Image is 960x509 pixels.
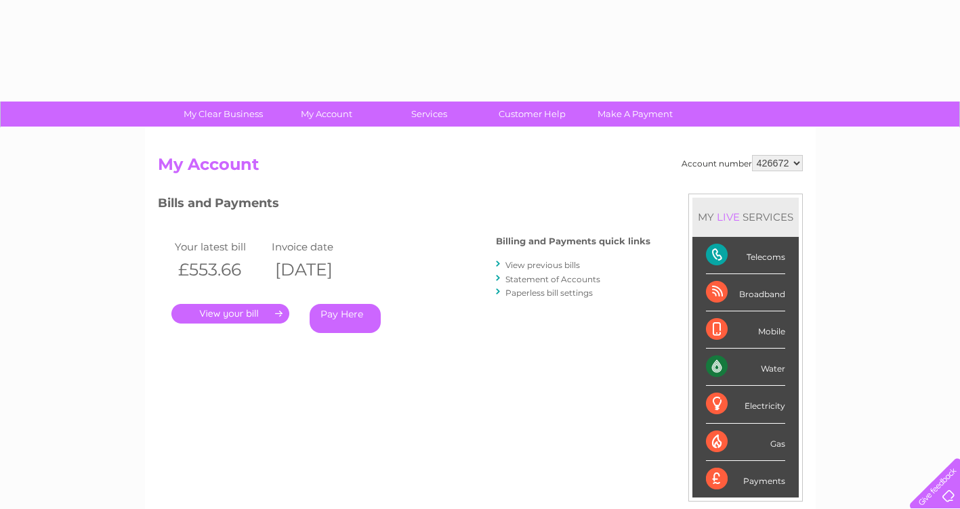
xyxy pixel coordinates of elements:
[505,288,593,298] a: Paperless bill settings
[310,304,381,333] a: Pay Here
[268,256,366,284] th: [DATE]
[476,102,588,127] a: Customer Help
[579,102,691,127] a: Make A Payment
[505,260,580,270] a: View previous bills
[706,311,785,349] div: Mobile
[171,304,289,324] a: .
[706,274,785,311] div: Broadband
[714,211,743,223] div: LIVE
[706,461,785,497] div: Payments
[706,386,785,423] div: Electricity
[373,102,485,127] a: Services
[496,236,650,246] h4: Billing and Payments quick links
[268,238,366,256] td: Invoice date
[706,349,785,386] div: Water
[505,274,600,284] a: Statement of Accounts
[158,194,650,217] h3: Bills and Payments
[692,198,799,236] div: MY SERVICES
[270,102,382,127] a: My Account
[706,424,785,461] div: Gas
[158,155,803,181] h2: My Account
[682,155,803,171] div: Account number
[171,256,269,284] th: £553.66
[171,238,269,256] td: Your latest bill
[706,237,785,274] div: Telecoms
[167,102,279,127] a: My Clear Business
